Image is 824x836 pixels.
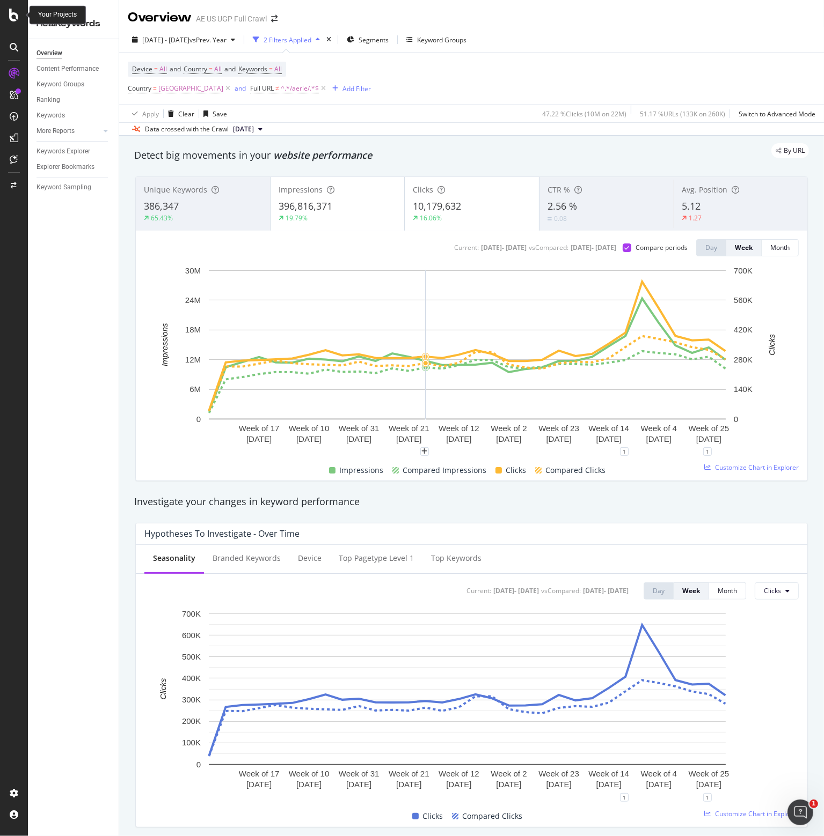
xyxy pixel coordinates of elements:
button: [DATE] - [DATE]vsPrev. Year [128,31,239,48]
div: Overview [37,48,62,59]
span: Customize Chart in Explorer [715,809,799,818]
text: 500K [182,652,201,661]
text: 24M [185,295,201,305]
span: 1 [810,800,818,808]
text: [DATE] [646,434,672,443]
div: vs Compared : [541,586,581,595]
div: Current: [466,586,491,595]
span: Customize Chart in Explorer [715,463,799,472]
text: [DATE] [246,779,272,788]
text: [DATE] [596,779,622,788]
span: 2025 Sep. 5th [233,124,254,134]
span: [GEOGRAPHIC_DATA] [158,81,223,96]
button: Month [709,582,746,600]
span: = [153,84,157,93]
span: Segments [359,35,389,45]
span: 396,816,371 [279,199,332,212]
div: Week [735,243,753,252]
text: 700K [182,609,201,618]
span: Impressions [279,184,323,195]
svg: A chart. [144,608,791,797]
div: arrow-right-arrow-left [271,15,278,23]
div: Save [213,109,227,119]
div: 1 [620,793,629,802]
span: By URL [784,147,805,154]
text: Week of 17 [239,768,280,778]
text: 420K [734,325,753,335]
button: Month [762,239,799,256]
text: Week of 12 [439,424,479,433]
span: Clicks [423,810,443,823]
text: [DATE] [496,434,521,443]
text: [DATE] [496,779,521,788]
div: 51.17 % URLs ( 133K on 260K ) [640,109,725,119]
text: 600K [182,631,201,640]
a: Explorer Bookmarks [37,161,111,173]
button: Week [674,582,709,600]
span: Compared Clicks [546,464,606,477]
text: 280K [734,355,753,364]
span: CTR % [548,184,570,195]
text: [DATE] [596,434,622,443]
span: Compared Clicks [463,810,523,823]
text: 700K [734,266,753,275]
a: Overview [37,48,111,59]
span: Clicks [506,464,527,477]
text: Clicks [767,334,776,355]
div: 1 [620,447,629,456]
text: 400K [182,674,201,683]
span: and [170,64,181,73]
div: Branded Keywords [213,553,281,564]
text: Week of 10 [289,424,330,433]
button: Day [696,239,726,256]
div: Month [718,586,737,595]
span: Impressions [340,464,384,477]
button: Week [726,239,762,256]
div: Explorer Bookmarks [37,161,94,173]
span: Country [128,84,151,93]
div: Top Keywords [431,553,482,564]
span: Full URL [250,84,274,93]
div: Keyword Sampling [37,182,91,193]
div: 47.22 % Clicks ( 10M on 22M ) [542,109,626,119]
button: Clear [164,105,194,122]
span: Keywords [238,64,267,73]
text: Week of 21 [389,424,429,433]
text: 140K [734,384,753,394]
span: Compared Impressions [403,464,487,477]
iframe: Intercom live chat [787,800,813,825]
span: Device [132,64,152,73]
span: Clicks [413,184,433,195]
div: Day [705,243,717,252]
text: 0 [196,759,201,768]
span: All [274,62,282,77]
span: [DATE] - [DATE] [142,35,189,45]
text: Week of 2 [491,768,527,778]
a: Keywords [37,110,111,121]
div: Add Filter [342,84,371,93]
div: Keywords [37,110,65,121]
text: Impressions [160,323,169,366]
a: Keywords Explorer [37,146,111,157]
div: Investigate your changes in keyword performance [134,495,809,509]
div: plus [420,447,429,456]
text: [DATE] [446,779,471,788]
svg: A chart. [144,265,791,452]
span: = [269,64,273,73]
text: Week of 4 [641,424,677,433]
div: 1 [703,793,712,802]
text: Week of 25 [689,768,730,778]
span: 386,347 [144,199,179,212]
a: Keyword Groups [37,79,111,90]
text: [DATE] [446,434,471,443]
span: = [154,64,158,73]
text: 0 [196,415,201,424]
div: Overview [128,9,192,27]
div: Week [682,586,700,595]
button: Save [199,105,227,122]
span: All [214,62,222,77]
text: Clicks [158,678,167,699]
button: Day [644,582,674,600]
